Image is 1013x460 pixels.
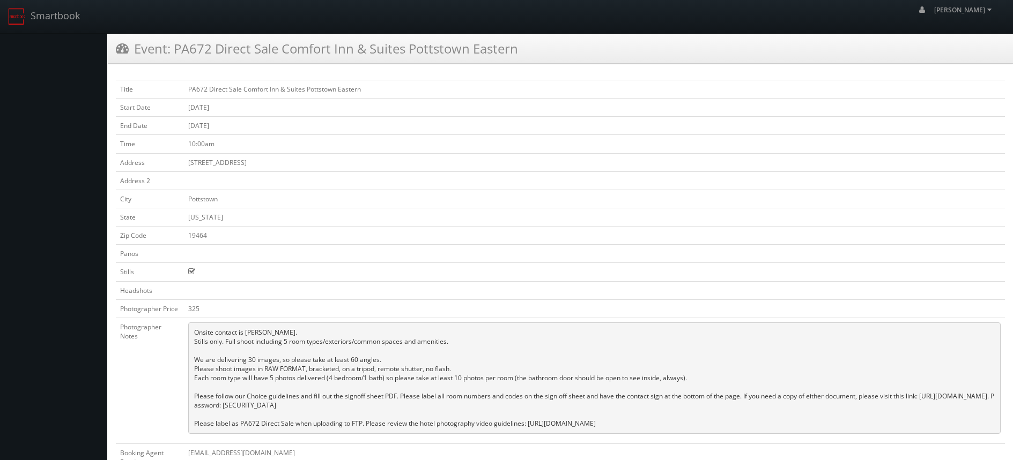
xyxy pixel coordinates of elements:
td: 325 [184,299,1005,318]
td: Start Date [116,99,184,117]
td: End Date [116,117,184,135]
td: [DATE] [184,117,1005,135]
h3: Event: PA672 Direct Sale Comfort Inn & Suites Pottstown Eastern [116,39,518,58]
td: Address 2 [116,171,184,190]
td: Photographer Notes [116,318,184,443]
td: [DATE] [184,99,1005,117]
pre: Onsite contact is [PERSON_NAME]. Stills only. Full shoot including 5 room types/exteriors/common ... [188,322,1001,434]
img: smartbook-logo.png [8,8,25,25]
td: Time [116,135,184,153]
td: Pottstown [184,190,1005,208]
td: Headshots [116,281,184,299]
td: 10:00am [184,135,1005,153]
td: Zip Code [116,227,184,245]
td: Panos [116,245,184,263]
td: 19464 [184,227,1005,245]
td: [US_STATE] [184,208,1005,226]
td: Title [116,80,184,99]
span: [PERSON_NAME] [934,5,995,14]
td: PA672 Direct Sale Comfort Inn & Suites Pottstown Eastern [184,80,1005,99]
td: Address [116,153,184,171]
td: City [116,190,184,208]
td: Stills [116,263,184,281]
td: State [116,208,184,226]
td: [STREET_ADDRESS] [184,153,1005,171]
td: Photographer Price [116,299,184,318]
